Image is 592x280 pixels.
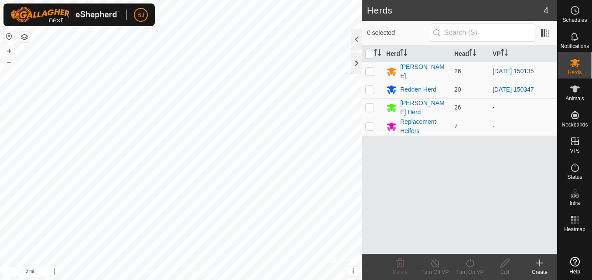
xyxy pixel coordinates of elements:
[383,45,451,62] th: Herd
[454,123,458,130] span: 7
[489,98,557,117] td: -
[569,269,580,274] span: Help
[570,148,579,154] span: VPs
[568,70,582,75] span: Herds
[400,62,447,81] div: [PERSON_NAME]
[454,86,461,93] span: 20
[4,57,14,68] button: –
[367,5,544,16] h2: Herds
[4,31,14,42] button: Reset Map
[522,268,557,276] div: Create
[487,268,522,276] div: Edit
[453,268,487,276] div: Turn On VP
[400,99,447,117] div: [PERSON_NAME] Herd
[4,46,14,56] button: +
[561,44,589,49] span: Notifications
[367,28,430,38] span: 0 selected
[565,96,584,101] span: Animals
[137,10,144,20] span: BJ
[501,50,508,57] p-sorticon: Activate to sort
[489,117,557,136] td: -
[10,7,119,23] img: Gallagher Logo
[469,50,476,57] p-sorticon: Activate to sort
[454,68,461,75] span: 26
[567,174,582,180] span: Status
[19,32,30,42] button: Map Layers
[493,68,534,75] a: [DATE] 150135
[493,86,534,93] a: [DATE] 150347
[451,45,489,62] th: Head
[569,201,580,206] span: Infra
[489,45,557,62] th: VP
[393,269,408,275] span: Delete
[190,269,215,277] a: Contact Us
[146,269,179,277] a: Privacy Policy
[564,227,585,232] span: Heatmap
[352,267,354,275] span: i
[558,253,592,278] a: Help
[400,50,407,57] p-sorticon: Activate to sort
[544,4,548,17] span: 4
[374,50,381,57] p-sorticon: Activate to sort
[400,85,436,94] div: Redden Herd
[430,24,535,42] input: Search (S)
[348,266,358,276] button: i
[562,17,587,23] span: Schedules
[454,104,461,111] span: 26
[561,122,588,127] span: Neckbands
[418,268,453,276] div: Turn Off VP
[400,117,447,136] div: Replacement Heifers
